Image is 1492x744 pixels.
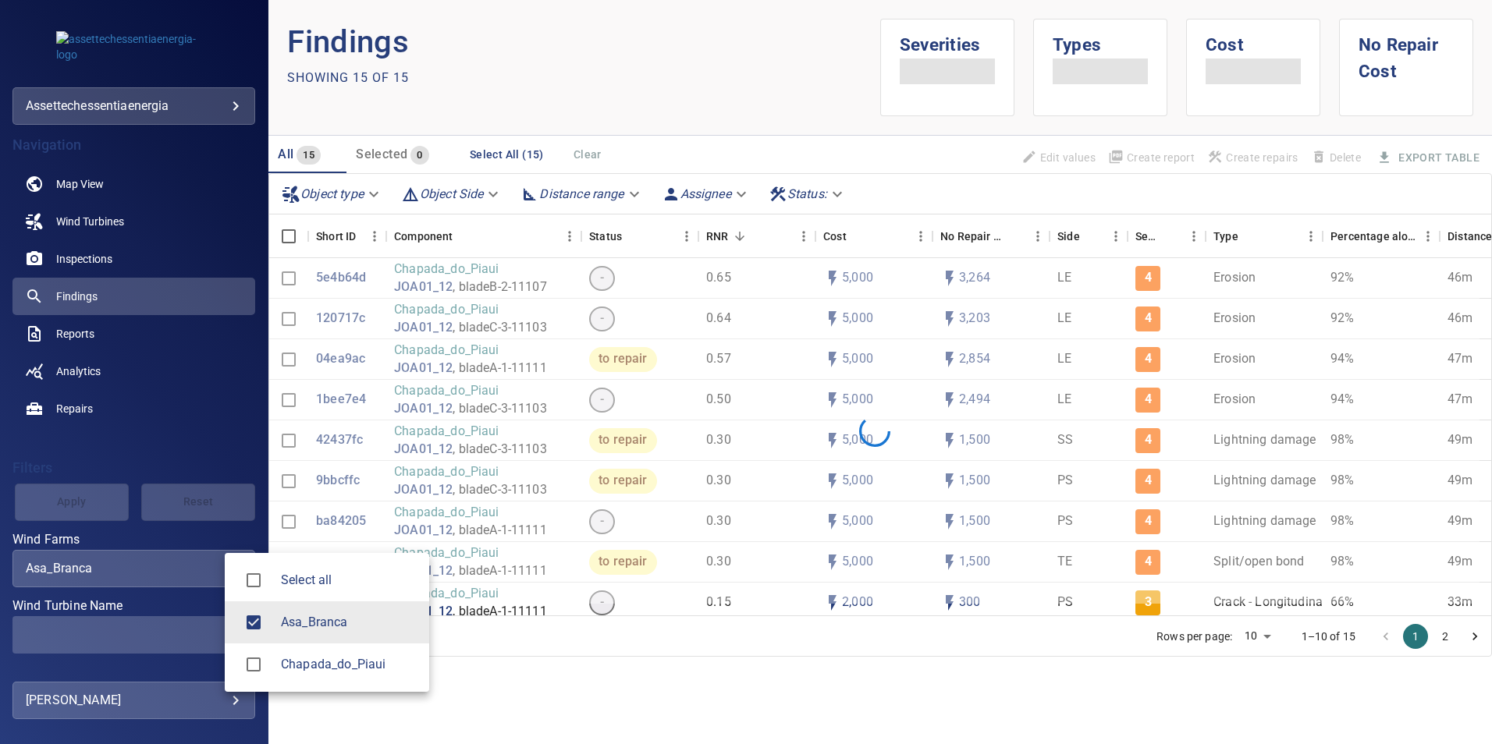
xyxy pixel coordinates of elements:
span: Select all [281,571,417,590]
span: Chapada_do_Piaui [237,648,270,681]
span: Asa_Branca [281,613,417,632]
span: Asa_Branca [237,606,270,639]
div: Wind Farms Chapada_do_Piaui [281,655,417,674]
ul: Asa_Branca [225,553,429,692]
span: Chapada_do_Piaui [281,655,417,674]
div: Wind Farms Asa_Branca [281,613,417,632]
